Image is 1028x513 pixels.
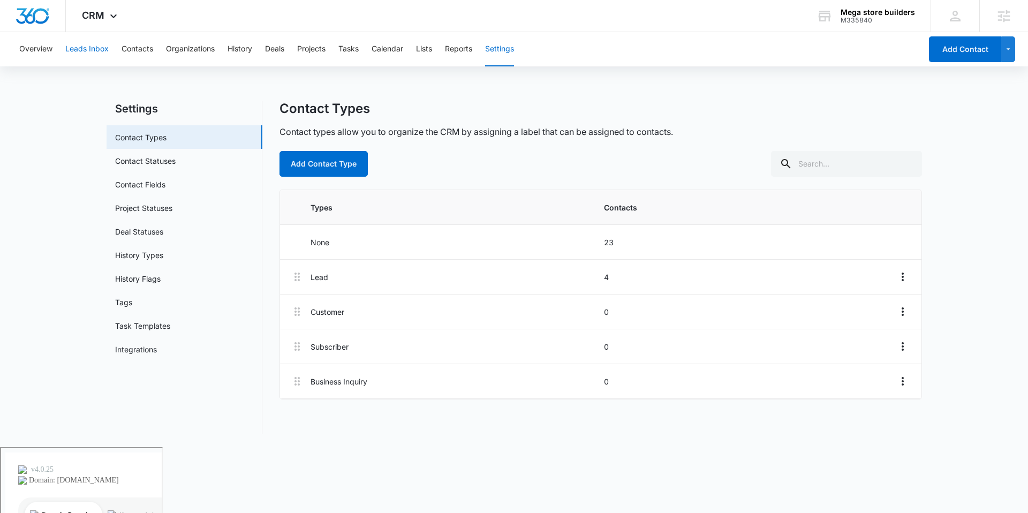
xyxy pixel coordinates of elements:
a: Deal Statuses [115,226,163,237]
button: Settings [485,32,514,66]
button: Contacts [122,32,153,66]
div: Domain: [DOMAIN_NAME] [28,28,118,36]
button: Overview [19,32,52,66]
button: Overflow Menu [895,268,911,285]
p: Contacts [604,202,890,213]
button: Organizations [166,32,215,66]
button: Add Contact [929,36,1001,62]
button: Projects [297,32,326,66]
a: Tags [115,297,132,308]
a: History Flags [115,273,161,284]
a: Contact Fields [115,179,165,190]
a: Integrations [115,344,157,355]
h1: Contact Types [279,101,370,117]
p: Lead [311,271,597,283]
p: 0 [604,376,890,387]
img: logo_orange.svg [17,17,26,26]
button: Calendar [372,32,403,66]
span: CRM [82,10,104,21]
img: tab_domain_overview_orange.svg [29,62,37,71]
p: Business Inquiry [311,376,597,387]
div: Keywords by Traffic [118,63,180,70]
p: Types [311,202,597,213]
a: Contact Types [115,132,167,143]
input: Search... [771,151,922,177]
p: 0 [604,306,890,318]
img: website_grey.svg [17,28,26,36]
button: Deals [265,32,284,66]
p: Subscriber [311,341,597,352]
p: 23 [604,237,890,248]
p: 4 [604,271,890,283]
img: tab_keywords_by_traffic_grey.svg [107,62,115,71]
button: Reports [445,32,472,66]
button: Overflow Menu [895,338,911,355]
div: v 4.0.25 [30,17,52,26]
button: Overflow Menu [895,373,911,390]
a: Contact Statuses [115,155,176,167]
p: Customer [311,306,597,318]
a: Task Templates [115,320,170,331]
button: History [228,32,252,66]
button: Overflow Menu [895,303,911,320]
h2: Settings [107,101,262,117]
div: account id [841,17,915,24]
button: Lists [416,32,432,66]
p: Contact types allow you to organize the CRM by assigning a label that can be assigned to contacts. [279,125,673,138]
div: Domain Overview [41,63,96,70]
a: Project Statuses [115,202,172,214]
p: None [311,237,597,248]
button: Add Contact Type [279,151,368,177]
a: History Types [115,250,163,261]
p: 0 [604,341,890,352]
div: account name [841,8,915,17]
button: Leads Inbox [65,32,109,66]
button: Tasks [338,32,359,66]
